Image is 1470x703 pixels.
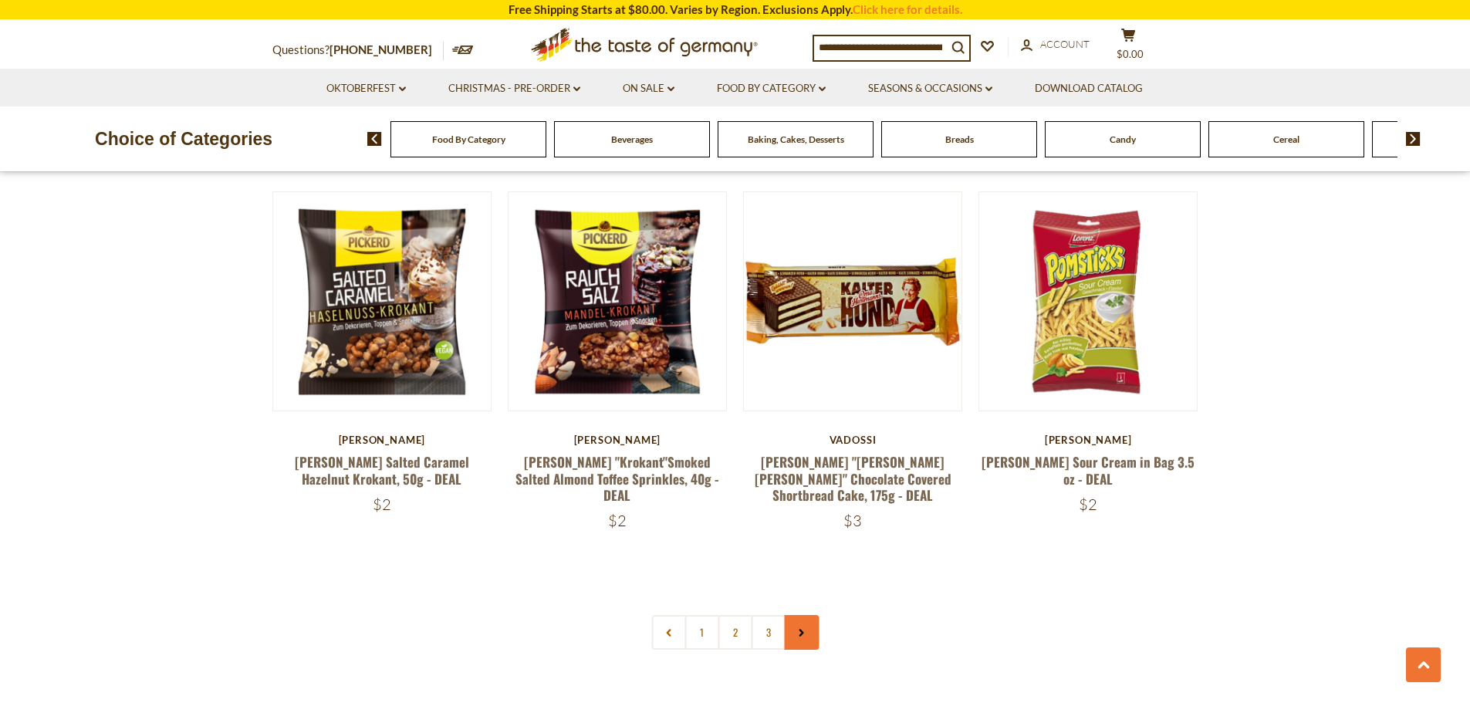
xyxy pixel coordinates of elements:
[273,192,492,411] img: Pickerd Salted Caramel Hazelnut Krokant, 50g - DEAL
[979,192,1198,411] img: Lorenz Pomsticks Sour Cream in Bag 3.5 oz - DEAL
[1117,48,1144,60] span: $0.00
[1406,132,1421,146] img: next arrow
[868,80,992,97] a: Seasons & Occasions
[982,452,1195,488] a: [PERSON_NAME] Sour Cream in Bag 3.5 oz - DEAL
[743,434,963,446] div: Vadossi
[608,511,627,530] span: $2
[853,2,962,16] a: Click here for details.
[978,434,1198,446] div: [PERSON_NAME]
[623,80,674,97] a: On Sale
[611,134,653,145] a: Beverages
[748,134,844,145] a: Baking, Cakes, Desserts
[843,511,862,530] span: $3
[448,80,580,97] a: Christmas - PRE-ORDER
[272,434,492,446] div: [PERSON_NAME]
[1110,134,1136,145] a: Candy
[1273,134,1299,145] a: Cereal
[755,452,951,505] a: [PERSON_NAME] "[PERSON_NAME] [PERSON_NAME]" Chocolate Covered Shortbread Cake, 175g - DEAL
[684,615,719,650] a: 1
[326,80,406,97] a: Oktoberfest
[1021,36,1090,53] a: Account
[751,615,786,650] a: 3
[367,132,382,146] img: previous arrow
[718,615,752,650] a: 2
[432,134,505,145] a: Food By Category
[1079,495,1097,514] span: $2
[1035,80,1143,97] a: Download Catalog
[373,495,391,514] span: $2
[1040,38,1090,50] span: Account
[744,192,962,411] img: Oma Hartmann
[1106,28,1152,66] button: $0.00
[945,134,974,145] a: Breads
[272,40,444,60] p: Questions?
[295,452,469,488] a: [PERSON_NAME] Salted Caramel Hazelnut Krokant, 50g - DEAL
[508,434,728,446] div: [PERSON_NAME]
[509,192,727,411] img: Pickerd "Krokant"Smoked Salted Almond Toffee Sprinkles, 40g - DEAL
[329,42,432,56] a: [PHONE_NUMBER]
[717,80,826,97] a: Food By Category
[515,452,719,505] a: [PERSON_NAME] "Krokant"Smoked Salted Almond Toffee Sprinkles, 40g - DEAL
